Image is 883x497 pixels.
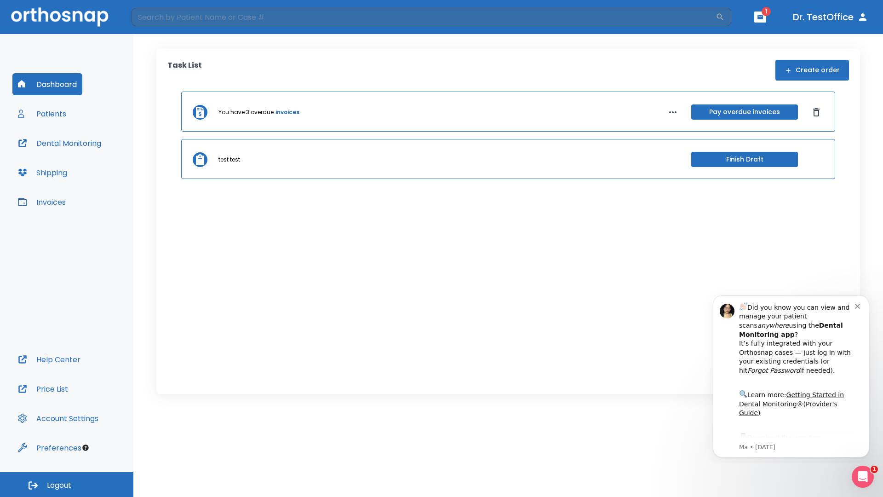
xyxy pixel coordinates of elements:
[218,108,274,116] p: You have 3 overdue
[81,444,90,452] div: Tooltip anchor
[132,8,716,26] input: Search by Patient Name or Case #
[40,156,156,164] p: Message from Ma, sent 5w ago
[12,162,73,184] button: Shipping
[12,73,82,95] button: Dashboard
[12,407,104,429] button: Account Settings
[699,287,883,463] iframe: Intercom notifications message
[40,147,122,163] a: App Store
[275,108,299,116] a: invoices
[12,103,72,125] button: Patients
[11,7,109,26] img: Orthosnap
[809,105,824,120] button: Dismiss
[156,14,163,22] button: Dismiss notification
[12,348,86,370] button: Help Center
[762,7,771,16] span: 1
[691,104,798,120] button: Pay overdue invoices
[12,378,74,400] button: Price List
[871,466,878,473] span: 1
[167,60,202,81] p: Task List
[47,480,71,491] span: Logout
[12,132,107,154] button: Dental Monitoring
[852,466,874,488] iframe: Intercom live chat
[775,60,849,81] button: Create order
[218,156,240,164] p: test test
[691,152,798,167] button: Finish Draft
[789,9,872,25] button: Dr. TestOffice
[12,437,87,459] button: Preferences
[40,144,156,191] div: Download the app: | ​ Let us know if you need help getting started!
[12,191,71,213] button: Invoices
